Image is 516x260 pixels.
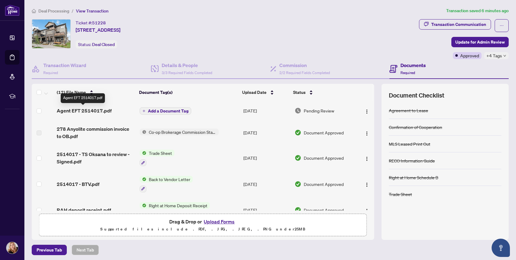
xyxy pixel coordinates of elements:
span: [STREET_ADDRESS] [76,26,120,34]
img: Status Icon [140,129,146,135]
td: [DATE] [241,171,292,197]
span: Status [293,89,306,96]
td: [DATE] [241,145,292,171]
span: plus [142,109,145,112]
img: Logo [364,131,369,136]
button: Open asap [492,239,510,257]
span: Update for Admin Review [455,37,505,47]
div: Agent EFT 2514017.pdf [61,93,105,103]
span: Required [43,70,58,75]
img: Logo [364,109,369,114]
img: Document Status [295,107,301,114]
img: Document Status [295,155,301,161]
span: 2/2 Required Fields Completed [279,70,330,75]
div: Status: [76,40,117,48]
span: down [503,54,506,57]
button: Next Tab [72,245,99,255]
span: 2514017 - TS Oksana to review - Signed.pdf [57,151,135,165]
button: Update for Admin Review [451,37,509,47]
span: Agent EFT 2514017.pdf [57,107,112,114]
span: Document Checklist [389,91,444,100]
h4: Commission [279,62,330,69]
button: Status IconTrade Sheet [140,150,174,166]
button: Logo [362,106,372,116]
article: Transaction saved 6 minutes ago [446,7,509,14]
td: [DATE] [241,197,292,223]
h4: Documents [400,62,426,69]
div: Ticket #: [76,19,106,26]
button: Status IconRight at Home Deposit Receipt [140,202,210,219]
th: Status [291,84,354,101]
span: Document Approved [304,207,344,213]
div: Confirmation of Cooperation [389,124,442,130]
img: logo [5,5,20,16]
div: Trade Sheet [389,191,412,198]
span: Approved [460,52,479,59]
h4: Details & People [162,62,212,69]
img: Profile Icon [6,242,18,254]
button: Logo [362,128,372,137]
span: Drag & Drop orUpload FormsSupported files include .PDF, .JPG, .JPEG, .PNG under25MB [39,214,367,237]
span: Document Approved [304,129,344,136]
button: Status IconCo-op Brokerage Commission Statement [140,129,219,135]
img: Logo [364,156,369,161]
span: (12) File Name [57,89,86,96]
span: Required [400,70,415,75]
button: Status IconBack to Vendor Letter [140,176,193,192]
span: Deal Processing [38,8,69,14]
img: Status Icon [140,202,146,209]
span: 3/3 Required Fields Completed [162,70,212,75]
span: View Transaction [76,8,109,14]
button: Transaction Communication [419,19,491,30]
img: Logo [364,182,369,187]
img: Document Status [295,129,301,136]
span: Previous Tab [37,245,62,255]
span: Co-op Brokerage Commission Statement [146,129,219,135]
span: +4 Tags [486,52,502,59]
img: Status Icon [140,150,146,156]
div: RECO Information Guide [389,157,435,164]
h4: Transaction Wizard [43,62,86,69]
span: 51228 [92,20,106,26]
th: Upload Date [240,84,291,101]
span: Document Approved [304,181,344,187]
img: Status Icon [140,176,146,183]
p: Supported files include .PDF, .JPG, .JPEG, .PNG under 25 MB [43,226,363,233]
button: Previous Tab [32,245,67,255]
div: Right at Home Schedule B [389,174,438,181]
th: Document Tag(s) [137,84,240,101]
th: (12) File Name [54,84,137,101]
span: Document Approved [304,155,344,161]
td: [DATE] [241,101,292,120]
button: Upload Forms [202,218,236,226]
img: Logo [364,208,369,213]
span: RAH deposit receipt.pdf [57,206,111,214]
span: home [32,9,36,13]
td: [DATE] [241,120,292,145]
button: Logo [362,205,372,215]
span: Upload Date [242,89,267,96]
button: Add a Document Tag [140,107,191,115]
span: Deal Closed [92,42,115,47]
span: Trade Sheet [146,150,174,156]
span: Pending Review [304,107,334,114]
span: Add a Document Tag [148,109,188,113]
img: IMG-X12251218_1.jpg [32,20,70,48]
div: MLS Leased Print Out [389,141,430,147]
img: Document Status [295,181,301,187]
span: Back to Vendor Letter [146,176,193,183]
span: ellipsis [500,23,504,28]
div: Transaction Communication [431,20,486,29]
div: Agreement to Lease [389,107,428,114]
button: Logo [362,179,372,189]
span: Right at Home Deposit Receipt [146,202,210,209]
span: Drag & Drop or [169,218,236,226]
span: 2514017 - BTV.pdf [57,180,99,188]
li: / [72,7,73,14]
img: Document Status [295,207,301,213]
button: Logo [362,153,372,163]
span: 278 Anyolite commission invoice to OB.pdf [57,125,135,140]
